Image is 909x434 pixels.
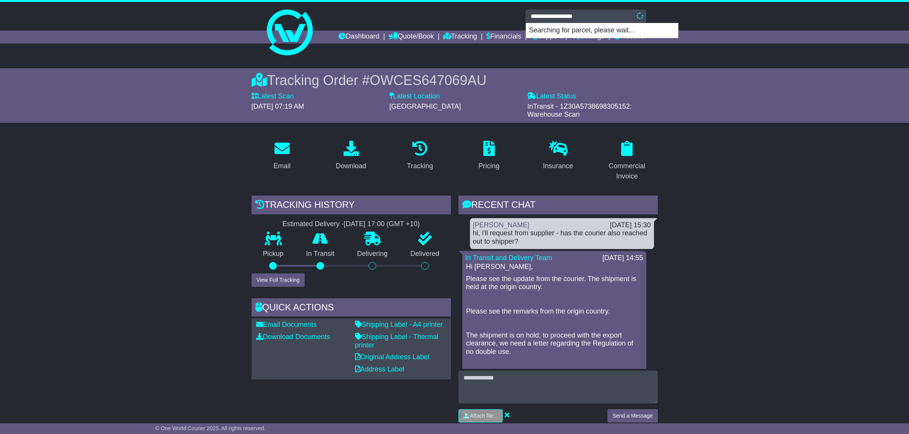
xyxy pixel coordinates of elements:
p: Delivering [346,250,399,258]
div: [DATE] 14:55 [602,254,643,262]
a: Address Label [355,365,404,373]
label: Latest Scan [252,92,294,101]
a: Quote/Book [389,31,434,43]
a: Download [331,138,371,174]
span: © One World Courier 2025. All rights reserved. [155,425,266,431]
label: Latest Location [389,92,440,101]
div: Insurance [543,161,573,171]
a: Email [268,138,295,174]
p: Hi [PERSON_NAME], [466,263,643,271]
a: Email Documents [256,321,317,328]
div: Email [273,161,291,171]
span: OWCES647069AU [370,72,486,88]
div: [DATE] 15:30 [610,221,651,230]
a: Commercial Invoice [596,138,658,184]
p: Searching for parcel, please wait... [526,23,678,38]
div: Pricing [478,161,499,171]
p: Pickup [252,250,295,258]
label: Latest Status [527,92,576,101]
div: [DATE] 17:00 (GMT +10) [344,220,420,228]
a: Financials [486,31,521,43]
div: Download [336,161,366,171]
a: [PERSON_NAME] [473,221,530,229]
div: RECENT CHAT [459,196,658,216]
a: Tracking [402,138,438,174]
a: Original Address Label [355,353,429,361]
a: Shipping Label - A4 printer [355,321,443,328]
a: Download Documents [256,333,330,341]
span: [DATE] 07:19 AM [252,103,304,110]
p: Please see the update from the courier. The shipment is held at the origin country. [466,275,643,291]
span: InTransit - 1Z30A5738698305152: Warehouse Scan [527,103,632,119]
button: View Full Tracking [252,273,305,287]
div: hi, i'll request from supplier - has the courier also reached out to shipper? [473,229,651,246]
span: [GEOGRAPHIC_DATA] [389,103,461,110]
a: Shipping Label - Thermal printer [355,333,439,349]
div: Tracking history [252,196,451,216]
div: Commercial Invoice [601,161,653,182]
div: Tracking Order # [252,72,658,88]
a: In Transit and Delivery Team [465,254,552,262]
button: Send a Message [607,409,657,423]
div: Quick Actions [252,298,451,319]
p: Delivered [399,250,451,258]
a: Dashboard [339,31,379,43]
a: Insurance [538,138,578,174]
a: Tracking [443,31,477,43]
p: Please see the remarks from the origin country. [466,307,643,316]
p: The shipment is on hold; to proceed with the export clearance, we need a letter regarding the Reg... [466,331,643,356]
a: Pricing [473,138,504,174]
p: In Transit [295,250,346,258]
div: Tracking [407,161,433,171]
div: Estimated Delivery - [252,220,451,228]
